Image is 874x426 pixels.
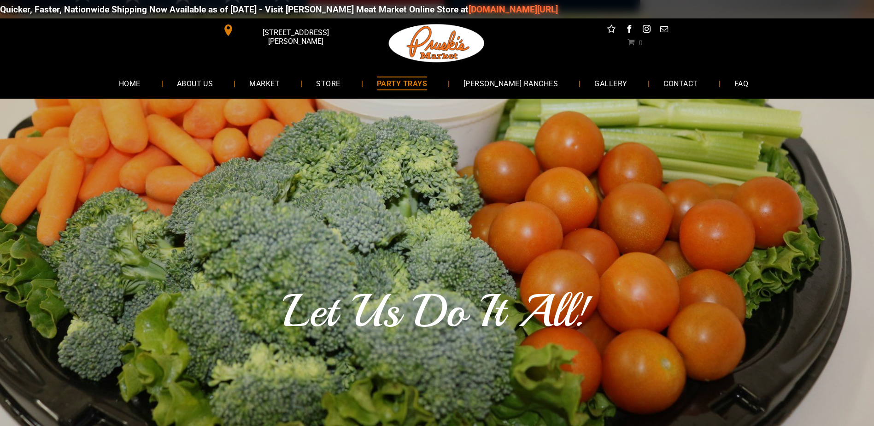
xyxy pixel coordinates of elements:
[639,38,642,46] span: 0
[216,23,357,37] a: [STREET_ADDRESS][PERSON_NAME]
[450,71,572,95] a: [PERSON_NAME] RANCHES
[105,71,154,95] a: HOME
[163,71,227,95] a: ABOUT US
[650,71,711,95] a: CONTACT
[605,23,617,37] a: Social network
[623,23,635,37] a: facebook
[640,23,652,37] a: instagram
[363,71,441,95] a: PARTY TRAYS
[658,23,670,37] a: email
[721,71,762,95] a: FAQ
[236,24,355,50] span: [STREET_ADDRESS][PERSON_NAME]
[581,71,641,95] a: GALLERY
[387,18,487,68] img: Pruski-s+Market+HQ+Logo2-1920w.png
[235,71,293,95] a: MARKET
[283,283,591,340] font: Let Us Do It All!
[302,71,354,95] a: STORE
